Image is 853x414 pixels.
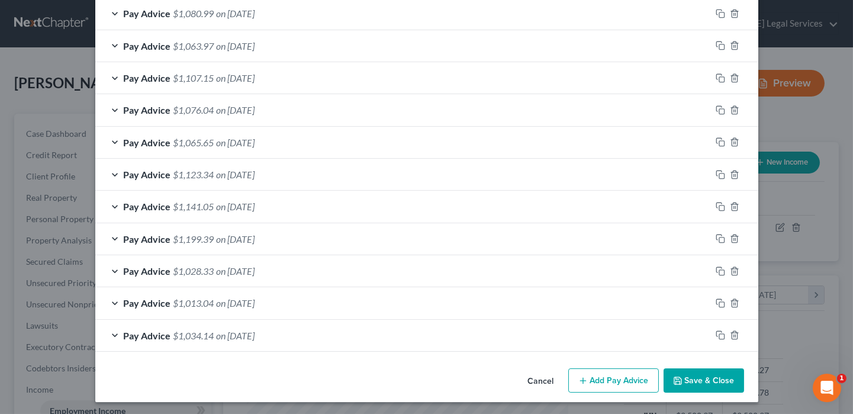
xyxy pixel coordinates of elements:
[217,169,255,180] span: on [DATE]
[217,72,255,84] span: on [DATE]
[217,265,255,277] span: on [DATE]
[173,297,214,309] span: $1,013.04
[664,368,744,393] button: Save & Close
[124,72,171,84] span: Pay Advice
[173,104,214,115] span: $1,076.04
[124,8,171,19] span: Pay Advice
[813,374,841,402] iframe: Intercom live chat
[124,104,171,115] span: Pay Advice
[217,330,255,341] span: on [DATE]
[568,368,659,393] button: Add Pay Advice
[173,169,214,180] span: $1,123.34
[124,330,171,341] span: Pay Advice
[217,40,255,52] span: on [DATE]
[173,72,214,84] span: $1,107.15
[217,8,255,19] span: on [DATE]
[217,297,255,309] span: on [DATE]
[124,297,171,309] span: Pay Advice
[837,374,846,383] span: 1
[124,40,171,52] span: Pay Advice
[124,137,171,148] span: Pay Advice
[519,370,564,393] button: Cancel
[124,265,171,277] span: Pay Advice
[124,201,171,212] span: Pay Advice
[217,201,255,212] span: on [DATE]
[124,233,171,245] span: Pay Advice
[124,169,171,180] span: Pay Advice
[173,40,214,52] span: $1,063.97
[173,201,214,212] span: $1,141.05
[217,233,255,245] span: on [DATE]
[173,233,214,245] span: $1,199.39
[217,104,255,115] span: on [DATE]
[173,8,214,19] span: $1,080.99
[217,137,255,148] span: on [DATE]
[173,330,214,341] span: $1,034.14
[173,137,214,148] span: $1,065.65
[173,265,214,277] span: $1,028.33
